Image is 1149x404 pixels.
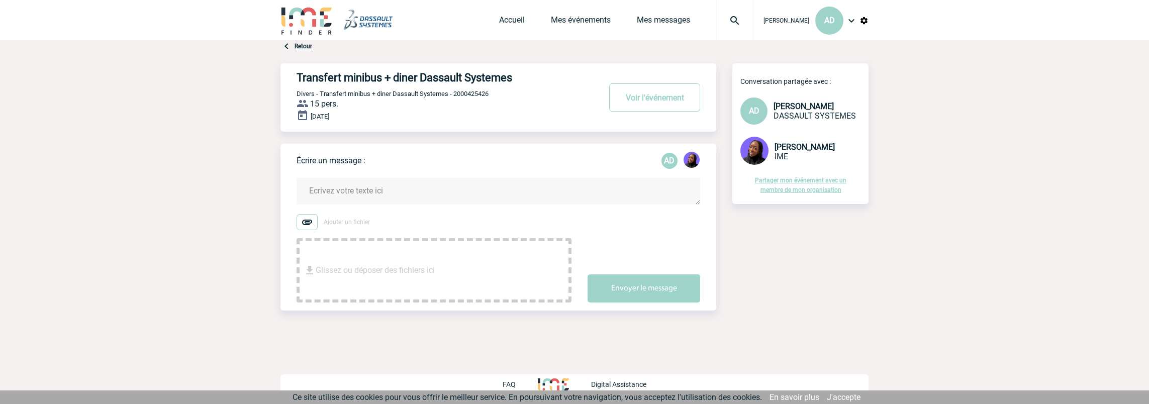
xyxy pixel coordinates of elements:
span: AD [824,16,835,25]
img: 131349-0.png [684,152,700,168]
a: J'accepte [827,392,860,402]
a: Retour [295,43,312,50]
p: AD [661,153,678,169]
p: Écrire un message : [297,156,365,165]
a: Mes événements [551,15,611,29]
p: FAQ [503,380,516,388]
p: Digital Assistance [591,380,646,388]
button: Envoyer le message [588,274,700,302]
span: IME [775,152,788,161]
a: Accueil [499,15,525,29]
a: Partager mon événement avec un membre de mon organisation [755,177,846,193]
a: Mes messages [637,15,690,29]
div: Tabaski THIAM [684,152,700,170]
span: DASSAULT SYSTEMES [774,111,856,121]
button: Voir l'événement [609,83,700,112]
span: 15 pers. [310,99,338,109]
img: 131349-0.png [740,137,769,165]
span: Glissez ou déposer des fichiers ici [316,245,435,295]
span: [PERSON_NAME] [763,17,809,24]
span: Divers - Transfert minibus + diner Dassault Systemes - 2000425426 [297,90,489,97]
h4: Transfert minibus + diner Dassault Systemes [297,71,570,84]
img: IME-Finder [280,6,333,35]
span: Ajouter un fichier [324,219,370,226]
p: Conversation partagée avec : [740,77,869,85]
span: [PERSON_NAME] [775,142,835,152]
div: Anne-Catherine DELECROIX [661,153,678,169]
span: [PERSON_NAME] [774,102,834,111]
span: Ce site utilise des cookies pour vous offrir le meilleur service. En poursuivant votre navigation... [293,392,762,402]
span: AD [749,106,759,116]
a: En savoir plus [770,392,819,402]
a: FAQ [503,379,538,388]
span: [DATE] [311,113,329,120]
img: http://www.idealmeetingsevents.fr/ [538,378,569,390]
img: file_download.svg [304,264,316,276]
